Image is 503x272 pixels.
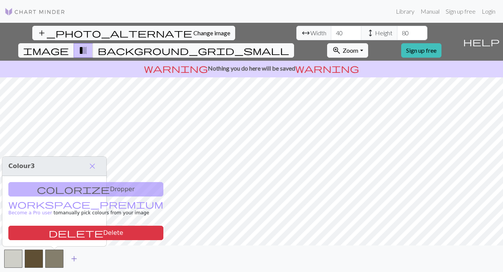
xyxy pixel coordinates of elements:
[327,43,368,58] button: Zoom
[343,47,358,54] span: Zoom
[366,28,375,38] span: height
[144,63,208,74] span: warning
[49,228,103,238] span: delete
[193,29,230,36] span: Change image
[84,160,100,173] button: Close
[5,7,65,16] img: Logo
[295,63,359,74] span: warning
[393,4,418,19] a: Library
[37,28,192,38] span: add_photo_alternate
[79,45,88,56] span: transition_fade
[8,199,163,209] span: workspace_premium
[65,252,84,266] button: Add color
[23,45,69,56] span: image
[460,23,503,61] button: Help
[88,161,97,171] span: close
[8,226,163,240] button: Delete color
[401,43,441,58] a: Sign up free
[8,202,163,215] small: to manually pick colours from your image
[375,28,392,38] span: Height
[98,45,289,56] span: background_grid_small
[418,4,443,19] a: Manual
[32,26,235,40] button: Change image
[332,45,341,56] span: zoom_in
[3,64,500,73] p: Nothing you do here will be saved
[70,253,79,264] span: add
[479,4,498,19] a: Login
[310,28,326,38] span: Width
[8,162,35,170] span: Colour 3
[301,28,310,38] span: arrow_range
[463,36,500,47] span: help
[443,4,479,19] a: Sign up free
[8,202,163,215] a: Become a Pro user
